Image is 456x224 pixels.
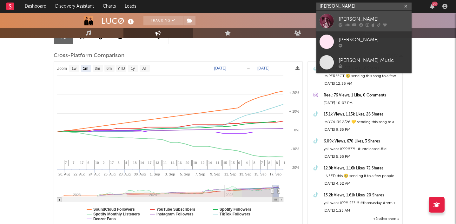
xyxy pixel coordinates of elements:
[324,180,399,188] div: [DATE] 4:52 AM
[118,161,120,165] span: 5
[294,128,299,132] text: 0%
[171,161,175,165] span: 14
[231,161,235,165] span: 15
[291,147,299,151] text: -10%
[324,165,399,172] a: 12.9k Views, 1.16k Likes, 72 Shares
[178,161,182,165] span: 16
[163,161,167,165] span: 11
[88,161,89,165] span: 6
[324,80,399,88] div: [DATE] 12:35 AM
[140,161,144,165] span: 14
[95,161,99,165] span: 10
[214,66,226,70] text: [DATE]
[106,66,112,71] text: 6m
[324,92,399,99] a: Reel: 76 Views, 1 Like, 0 Comments
[119,172,130,176] text: 28. Aug
[311,215,399,223] div: +2 other events
[268,161,270,165] span: 8
[316,31,412,52] a: [PERSON_NAME]
[156,212,193,216] text: Instagram Followers
[125,161,127,165] span: 4
[324,126,399,134] div: [DATE] 9:35 PM
[324,99,399,107] div: [DATE] 10:07 PM
[223,161,227,165] span: 15
[103,172,115,176] text: 26. Aug
[208,161,212,165] span: 14
[324,207,399,214] div: [DATE] 1:23 AM
[54,52,124,60] span: Cross-Platform Comparison
[156,207,195,212] text: YouTube Subscribers
[261,161,263,165] span: 7
[142,66,146,71] text: All
[339,36,408,43] div: [PERSON_NAME]
[269,172,281,176] text: 17. Sep
[238,161,240,165] span: 6
[219,212,250,216] text: TikTok Followers
[93,212,140,216] text: Spotify Monthly Listeners
[117,66,125,71] text: YTD
[83,66,88,71] text: 1m
[73,161,75,165] span: 7
[257,66,269,70] text: [DATE]
[324,145,399,153] div: yall want it???!!??!! #unreleased #id #remix #housemusic #luco
[324,138,399,145] a: 6.09k Views, 670 Likes, 3 Shares
[110,161,114,165] span: 17
[58,172,70,176] text: 20. Aug
[324,199,399,207] div: yall want it??!!!???!!! #thomasday #remix #housemusic #unreleased #id
[186,161,189,165] span: 20
[89,172,100,176] text: 24. Aug
[239,172,251,176] text: 13. Sep
[73,172,85,176] text: 22. Aug
[224,172,236,176] text: 11. Sep
[339,15,408,23] div: [PERSON_NAME]
[133,161,137,165] span: 18
[95,66,100,71] text: 3m
[93,217,116,221] text: Deezer Fans
[254,161,255,165] span: 8
[193,161,197,165] span: 10
[254,172,266,176] text: 15. Sep
[246,161,248,165] span: 4
[324,192,399,199] a: 13.2k Views, 1.61k Likes, 20 Shares
[276,161,278,165] span: 8
[219,207,251,212] text: Spotify Followers
[291,166,299,169] text: -20%
[131,66,135,71] text: 1y
[65,161,67,165] span: 7
[93,207,135,212] text: SoundCloud Followers
[284,161,286,165] span: 1
[195,172,205,176] text: 7. Sep
[201,161,205,165] span: 12
[150,172,160,176] text: 1. Sep
[324,118,399,126] div: its YOURS 2/26 💛 sending this song to a few people who comment #[PERSON_NAME] #remix #unreleased ...
[71,66,76,71] text: 1w
[165,172,175,176] text: 3. Sep
[155,161,159,165] span: 13
[101,16,135,26] div: LUCØ
[316,11,412,31] a: [PERSON_NAME]
[339,56,408,64] div: [PERSON_NAME] Music
[57,66,67,71] text: Zoom
[148,161,152,165] span: 17
[134,172,145,176] text: 30. Aug
[180,172,190,176] text: 5. Sep
[210,172,220,176] text: 9. Sep
[316,3,412,10] input: Search for artists
[103,161,105,165] span: 2
[316,52,412,73] a: [PERSON_NAME] Music
[324,72,399,80] div: its PERFECT 🥹 sending this song to a few people who comment #remix #unreleased #speedgarage #id #...
[324,111,399,118] a: 13.1k Views, 1.15k Likes, 26 Shares
[216,161,220,165] span: 11
[432,2,438,6] div: 29
[289,91,299,95] text: + 20%
[247,66,250,70] text: →
[80,161,84,165] span: 17
[324,172,399,180] div: i NEED this 🥹 sending it to a few people who comment #juliawolf #remix #speedgarage #unreleased #id
[324,153,399,161] div: [DATE] 5:56 PM
[430,4,434,9] button: 29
